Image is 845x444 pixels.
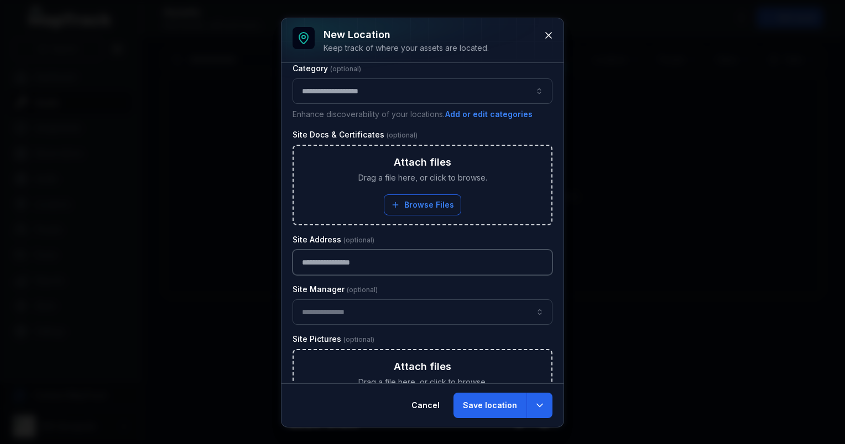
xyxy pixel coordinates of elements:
span: Drag a file here, or click to browse. [358,172,487,183]
button: Save location [453,393,526,418]
button: Browse Files [384,194,461,215]
span: Drag a file here, or click to browse. [358,377,487,388]
label: Site Docs & Certificates [293,129,418,140]
input: location-add:cf[f17e2bb2-e4e3-4bf9-b28f-544083f34412]-label [293,299,552,325]
h3: Attach files [394,359,451,374]
label: Site Address [293,234,374,245]
div: Keep track of where your assets are located. [324,43,489,54]
label: Category [293,63,361,74]
button: Cancel [402,393,449,418]
h3: Attach files [394,155,451,170]
button: Add or edit categories [445,108,533,120]
label: Site Pictures [293,334,374,345]
label: Site Manager [293,284,378,295]
p: Enhance discoverability of your locations. [293,108,552,120]
h3: New location [324,27,489,43]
